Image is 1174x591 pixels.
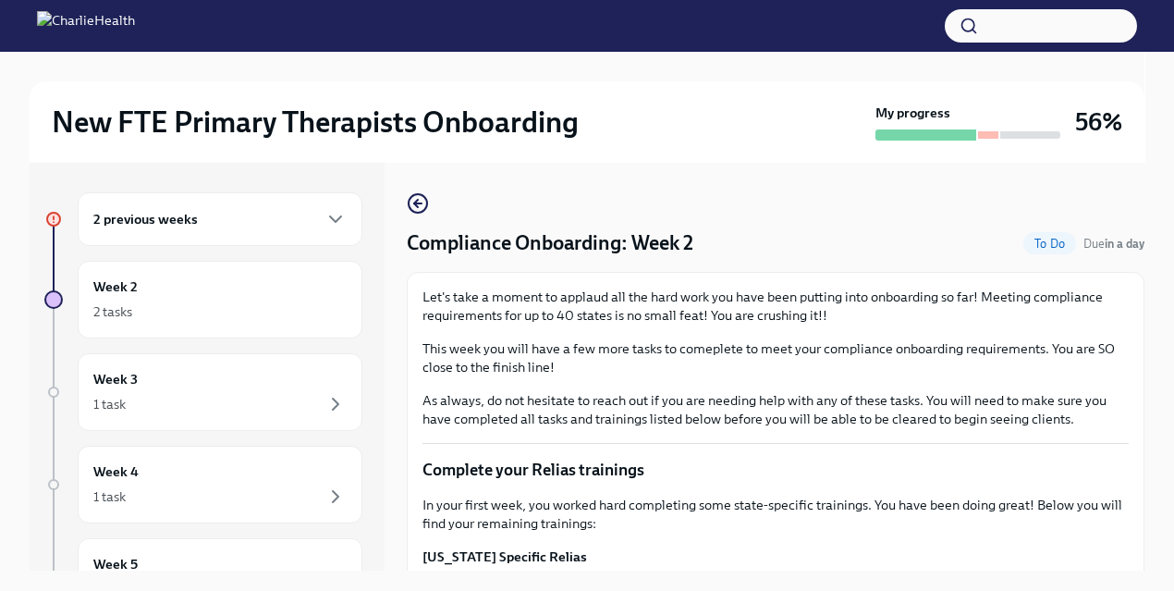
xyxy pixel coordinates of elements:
[1083,235,1144,252] span: August 30th, 2025 10:00
[422,548,587,565] strong: [US_STATE] Specific Relias
[93,554,138,574] h6: Week 5
[93,369,138,389] h6: Week 3
[422,459,1129,481] p: Complete your Relias trainings
[422,496,1129,533] p: In your first week, you worked hard completing some state-specific trainings. You have been doing...
[93,462,139,482] h6: Week 4
[37,11,135,41] img: CharlieHealth
[44,261,362,339] a: Week 22 tasks
[422,391,1129,428] p: As always, do not hesitate to reach out if you are needing help with any of these tasks. You will...
[52,104,579,141] h2: New FTE Primary Therapists Onboarding
[93,302,132,321] div: 2 tasks
[407,229,693,257] h4: Compliance Onboarding: Week 2
[875,104,950,122] strong: My progress
[93,209,198,229] h6: 2 previous weeks
[44,446,362,523] a: Week 41 task
[422,288,1129,325] p: Let's take a moment to applaud all the hard work you have been putting into onboarding so far! Me...
[93,395,126,413] div: 1 task
[1105,237,1144,251] strong: in a day
[1023,237,1076,251] span: To Do
[93,277,138,297] h6: Week 2
[1075,105,1122,139] h3: 56%
[44,353,362,431] a: Week 31 task
[93,487,126,506] div: 1 task
[1083,237,1144,251] span: Due
[78,192,362,246] div: 2 previous weeks
[422,339,1129,376] p: This week you will have a few more tasks to comeplete to meet your compliance onboarding requirem...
